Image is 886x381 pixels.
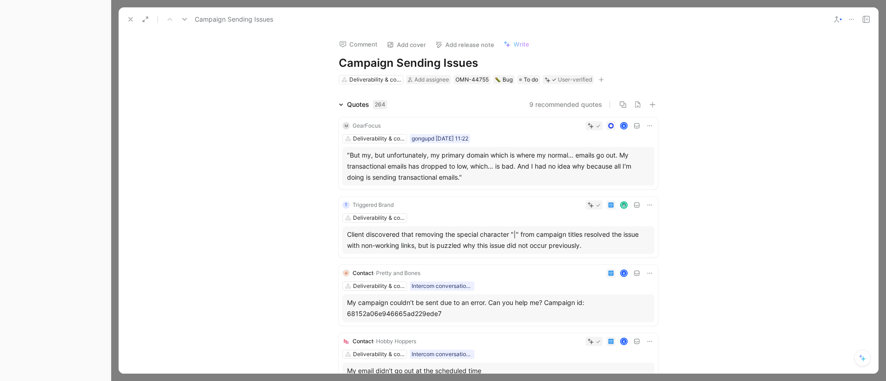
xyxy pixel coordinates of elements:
div: Quotes264 [335,99,391,110]
div: OMN-44755 [455,75,489,84]
div: Deliverability & compliance [353,281,405,291]
div: T [342,201,350,209]
button: Add cover [383,38,430,51]
div: K [621,123,627,129]
div: 🐛Bug [493,75,515,84]
span: · Hobby Hoppers [373,338,416,345]
div: "But my, but unfortunately, my primary domain which is where my normal… emails go out. My transac... [347,150,650,183]
span: · Pretty and Bones [373,270,420,276]
span: Add assignee [414,76,449,83]
button: Add release note [431,38,498,51]
div: gongupd [DATE] 11:22 [412,134,468,143]
span: Contact [353,338,373,345]
img: avatar [621,202,627,208]
div: M [342,122,350,129]
div: K [621,339,627,345]
div: My campaign couldn’t be sent due to an error. Can you help me? Campaign id: 68152a06e946665ad229ede7 [347,297,650,319]
button: Comment [335,38,382,51]
img: logo [342,270,350,277]
div: User-verified [558,75,592,84]
button: 9 recommended quotes [529,99,602,110]
div: 264 [373,100,387,109]
div: Deliverability & compliance [349,75,401,84]
div: GearFocus [353,121,381,130]
span: To do [524,75,538,84]
div: Deliverability & compliance [353,350,405,359]
div: Intercom conversation list between 25_06_16-06_24 paying brands 250625 - Conversation data 1 [DAT... [412,350,473,359]
img: 🐛 [495,77,501,82]
button: Write [499,38,533,51]
div: Triggered Brand [353,200,394,210]
div: Deliverability & compliance [353,213,405,223]
div: Bug [495,75,513,84]
div: Intercom conversation list between 25_05_08-05_11 paying brands 250512 - conversation data [PHONE... [412,281,473,291]
span: Campaign Sending Issues [195,14,273,25]
div: Quotes [347,99,387,110]
span: Write [514,40,529,48]
div: Client discovered that removing the special character "|" from campaign titles resolved the issue... [347,229,650,251]
div: K [621,270,627,276]
h1: Campaign Sending Issues [339,56,658,70]
img: logo [342,338,350,345]
div: My email didn't go out at the scheduled time [347,365,650,376]
div: To do [517,75,540,84]
span: Contact [353,270,373,276]
div: Deliverability & compliance [353,134,405,143]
